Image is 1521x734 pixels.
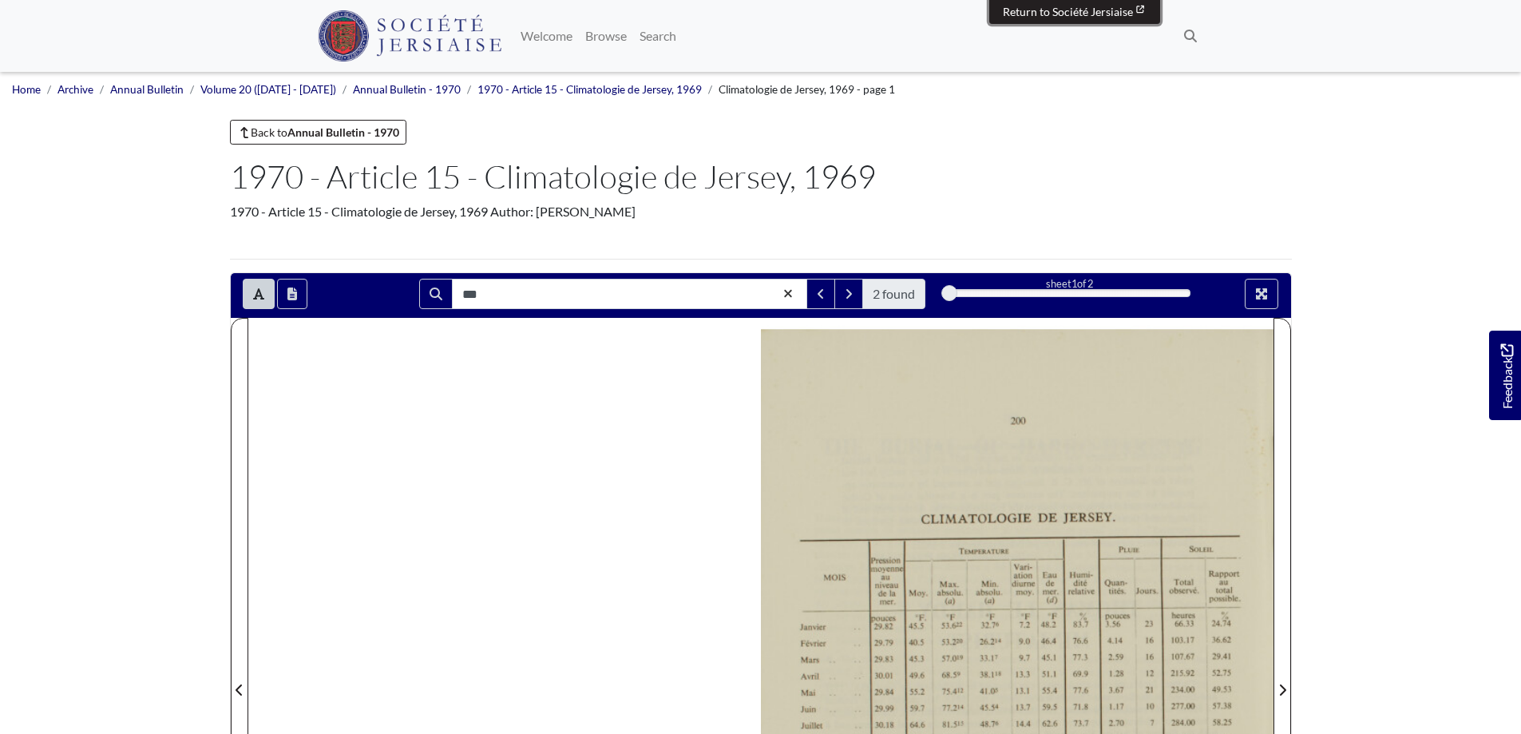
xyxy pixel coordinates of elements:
span: 29.82 [873,622,891,630]
span: 1 [1037,612,1040,617]
span: (a) [945,597,954,606]
span: au [1219,578,1226,586]
span: Max. [940,580,956,589]
span: 45.1 [1041,654,1052,661]
span: uuyunn. [873,566,899,575]
span: absolu. [937,588,959,597]
span: Quan- [1104,579,1124,588]
span: Climatologie de Jersey, 1969 - page 1 [719,83,895,96]
span: ‘ation [1011,573,1028,581]
button: Toggle text selection (Alt+T) [243,279,275,309]
span: 1.17 [1110,703,1120,709]
a: Browse [579,20,633,52]
span: la [889,589,894,596]
span: Juin [801,704,812,712]
span: 59.7 [910,704,924,712]
span: __ [1206,540,1230,576]
span: ‘ [1012,704,1012,709]
span: [PERSON_NAME]. [1016,589,1075,598]
span: 51.1 [1042,671,1052,677]
span: 21 [1146,687,1151,692]
span: 4.14 [1107,637,1121,645]
span: 68.59 [941,670,959,678]
span: 30.01 [874,672,888,678]
span: 14.4 [1016,720,1027,727]
span: 1 [1011,640,1013,645]
span: diume' [1012,578,1036,588]
span: dité [1073,579,1083,587]
span: 2.70 [1109,719,1123,727]
a: Home [12,83,41,96]
span: 3.56 [1106,620,1119,628]
span: 277.00 [1171,702,1193,710]
span: 77.3 [1073,653,1087,661]
span: 73.7 [1073,719,1087,727]
span: absolu. [976,588,998,597]
span: heures [1171,611,1189,619]
span: 71.8 [1073,702,1087,710]
span: 26.214 [980,638,996,645]
a: 1970 - Article 15 - Climatologie de Jersey, 1969 [477,83,702,96]
span: 16 [1147,654,1151,660]
span: poum [1105,613,1127,623]
span: 215.92 [1170,669,1192,676]
strong: Annual Bulletin - 1970 [287,125,399,139]
a: Would you like to provide feedback? [1489,331,1521,420]
a: Société Jersiaise logo [318,6,502,65]
span: Pmion [871,555,896,565]
span: 30.18 [875,720,893,728]
span: 29.79 [874,638,892,646]
span: [GEOGRAPHIC_DATA]. [1063,510,1204,526]
span: 32.70 [981,621,995,628]
span: 66.33 [1174,619,1192,627]
span: Eau [1043,570,1055,579]
a: Volume 20 ([DATE] - [DATE]) [200,83,336,96]
span: 57.38 [1212,701,1230,709]
span: 81.515 [942,721,959,728]
span: observé. [1169,586,1197,595]
span: : [1037,574,1039,580]
span: I [1135,612,1136,617]
span: Fe'vrier [801,639,822,647]
span: 24.74 [1212,619,1230,627]
span: 3.67 [1109,685,1123,693]
input: Search for [452,279,807,309]
button: Search [419,279,453,309]
span: DE [1038,511,1053,525]
span: 69.9 [1073,669,1087,677]
span: 55.4 [1042,686,1056,694]
span: 55.2 [909,688,923,696]
span: mer. [880,598,892,606]
span: Total [1174,577,1189,586]
span: (d) [1047,596,1056,605]
span: 1 [968,684,970,689]
span: 41.05 [980,688,993,694]
span: Janvier [800,622,824,631]
span: 53.220 [941,638,958,645]
span: 1 [1071,277,1077,290]
span: 7 [1150,720,1152,726]
span: °F [1021,613,1028,621]
span: 58.25 [1213,718,1230,726]
span: 107.67 [1171,652,1193,660]
span: 29.99 [874,704,892,712]
h1: 1970 - Article 15 - Climatologie de Jersey, 1969 [230,157,1292,196]
span: Rapport [1209,570,1235,579]
div: 1970 - Article 15 - Climatologie de Jersey, 1969 Author: [PERSON_NAME] [230,202,1292,221]
span: . [1206,601,1206,607]
span: mar. [1043,588,1055,596]
span: 200 [1011,416,1025,426]
span: I‘ [1036,566,1039,572]
span: au [881,573,887,581]
span: 29.83 [874,655,892,663]
span: 23 [1145,621,1151,627]
span: °F [946,613,953,621]
div: sheet of 2 [949,276,1190,292]
span: Avril [801,672,816,680]
span: CLIMATOLOGIE [921,510,1021,527]
span: Mars [801,656,818,665]
span: de [1046,580,1052,586]
span: “0 [1079,613,1085,620]
span: 40.5 [909,638,922,646]
span: 10 [1147,704,1151,709]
